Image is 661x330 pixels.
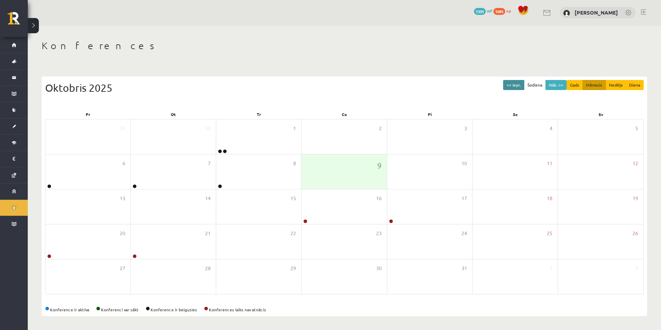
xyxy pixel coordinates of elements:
[605,80,626,90] button: Nedēļa
[120,265,125,272] span: 27
[130,109,216,119] div: Ot
[633,230,638,237] span: 26
[473,109,558,119] div: Se
[376,195,382,202] span: 16
[290,230,296,237] span: 22
[205,125,211,132] span: 30
[567,80,583,90] button: Gads
[205,230,211,237] span: 21
[461,160,467,167] span: 10
[633,195,638,202] span: 19
[45,306,644,313] div: Konference ir aktīva Konferenci var sākt Konference ir beigusies Konferences laiks nav atnācis
[45,80,644,96] div: Oktobris 2025
[461,195,467,202] span: 17
[563,10,570,17] img: Lote Masjule
[493,8,505,15] span: 1085
[635,125,638,132] span: 5
[524,80,546,90] button: Šodiena
[387,109,473,119] div: Pi
[506,8,511,14] span: xp
[45,109,130,119] div: Pr
[461,230,467,237] span: 24
[474,8,486,15] span: 1395
[376,265,382,272] span: 30
[503,80,524,90] button: << Iepr.
[120,195,125,202] span: 13
[8,12,28,29] a: Rīgas 1. Tālmācības vidusskola
[545,80,567,90] button: Nāk. >>
[547,230,552,237] span: 25
[547,160,552,167] span: 11
[293,160,296,167] span: 8
[626,80,644,90] button: Diena
[464,125,467,132] span: 3
[293,125,296,132] span: 1
[120,230,125,237] span: 20
[550,265,552,272] span: 1
[205,195,211,202] span: 14
[42,40,647,52] h1: Konferences
[633,160,638,167] span: 12
[558,109,644,119] div: Sv
[290,265,296,272] span: 29
[379,125,382,132] span: 2
[635,265,638,272] span: 2
[493,8,514,14] a: 1085 xp
[487,8,492,14] span: mP
[290,195,296,202] span: 15
[575,9,618,16] a: [PERSON_NAME]
[376,230,382,237] span: 23
[547,195,552,202] span: 18
[216,109,302,119] div: Tr
[122,160,125,167] span: 6
[474,8,492,14] a: 1395 mP
[208,160,211,167] span: 7
[120,125,125,132] span: 29
[461,265,467,272] span: 31
[583,80,606,90] button: Mēnesis
[377,160,382,171] span: 9
[205,265,211,272] span: 28
[550,125,552,132] span: 4
[302,109,387,119] div: Ce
